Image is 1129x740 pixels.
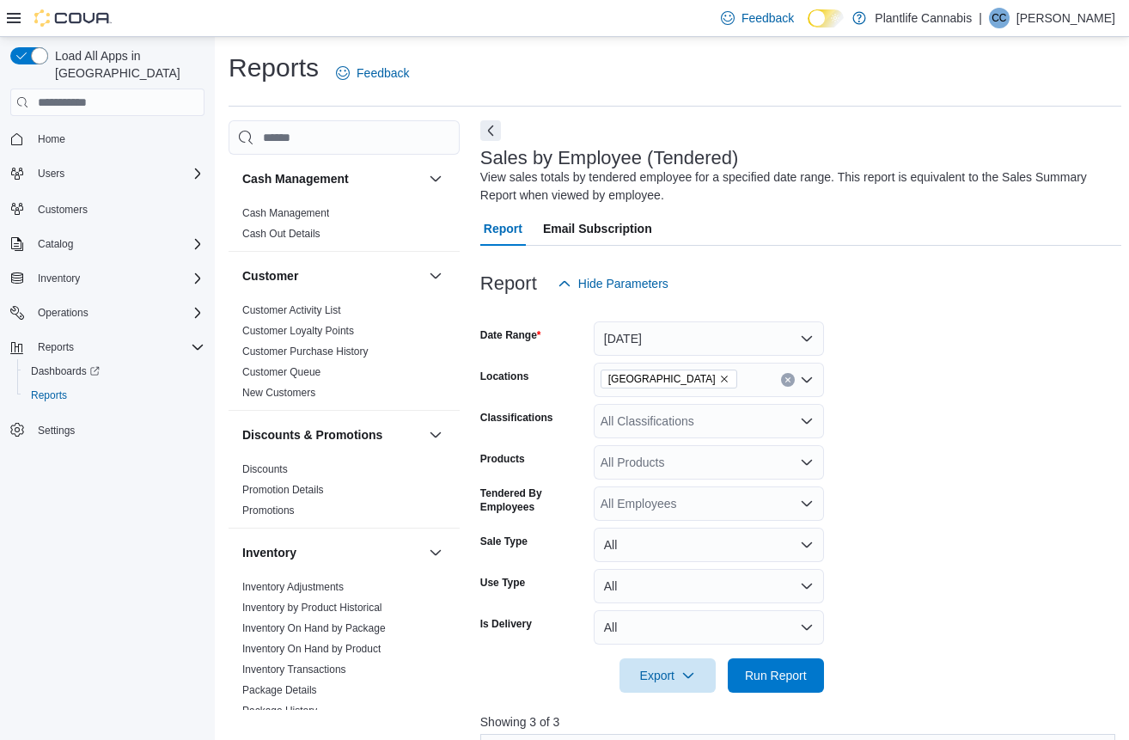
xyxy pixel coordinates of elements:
button: [DATE] [594,321,824,356]
span: Reports [31,337,204,358]
span: Discounts [242,462,288,476]
a: Dashboards [24,361,107,382]
span: Customer Purchase History [242,345,369,358]
span: Report [484,211,522,246]
a: Promotion Details [242,484,324,496]
button: Cash Management [242,170,422,187]
span: Cash Management [242,206,329,220]
span: Dashboards [24,361,204,382]
span: Settings [38,424,75,437]
button: Inventory [242,544,422,561]
a: Feedback [329,56,416,90]
button: Open list of options [800,456,814,469]
span: CC [992,8,1006,28]
a: Promotions [242,505,295,517]
button: Operations [3,301,211,325]
label: Tendered By Employees [480,486,587,514]
span: Fort Saskatchewan [601,370,737,388]
button: Open list of options [800,497,814,511]
button: Settings [3,418,211,443]
label: Date Range [480,328,541,342]
button: All [594,610,824,645]
a: Customer Queue [242,366,320,378]
span: Inventory Adjustments [242,580,344,594]
a: New Customers [242,387,315,399]
h1: Reports [229,51,319,85]
span: Customer Activity List [242,303,341,317]
button: Remove Fort Saskatchewan from selection in this group [719,374,729,384]
button: Customers [3,196,211,221]
span: Users [31,163,204,184]
span: Package Details [242,683,317,697]
span: Catalog [31,234,204,254]
button: Home [3,126,211,151]
span: Customers [38,203,88,217]
span: Operations [38,306,88,320]
span: Users [38,167,64,180]
input: Dark Mode [808,9,844,28]
span: Operations [31,303,204,323]
button: Catalog [3,232,211,256]
button: Users [3,162,211,186]
span: Export [630,658,705,693]
button: Discounts & Promotions [242,426,422,443]
label: Classifications [480,411,553,425]
h3: Sales by Employee (Tendered) [480,148,739,168]
span: [GEOGRAPHIC_DATA] [608,370,716,388]
a: Home [31,129,72,150]
button: Catalog [31,234,80,254]
span: Customers [31,198,204,219]
a: Settings [31,420,82,441]
a: Discounts [242,463,288,475]
span: Inventory On Hand by Product [242,642,381,656]
a: Cash Management [242,207,329,219]
a: Package History [242,705,317,717]
p: Plantlife Cannabis [875,8,972,28]
button: Discounts & Promotions [425,425,446,445]
button: Clear input [781,373,795,387]
a: Inventory On Hand by Package [242,622,386,634]
span: Feedback [741,9,794,27]
a: Reports [24,385,74,406]
a: Feedback [714,1,801,35]
label: Use Type [480,576,525,590]
span: Inventory Transactions [242,663,346,676]
h3: Customer [242,267,298,284]
button: Hide Parameters [551,266,675,301]
button: Run Report [728,658,824,693]
span: Package History [242,704,317,718]
div: Discounts & Promotions [229,459,460,528]
button: All [594,528,824,562]
a: Customer Loyalty Points [242,325,354,337]
button: Users [31,163,71,184]
span: Feedback [357,64,409,82]
span: Customer Queue [242,365,320,379]
div: Clarke Cole [989,8,1010,28]
span: Inventory by Product Historical [242,601,382,615]
a: Inventory by Product Historical [242,602,382,614]
button: Reports [31,337,81,358]
span: Reports [31,388,67,402]
div: Cash Management [229,203,460,251]
span: Inventory [31,268,204,289]
h3: Cash Management [242,170,349,187]
button: Open list of options [800,414,814,428]
span: Inventory On Hand by Package [242,621,386,635]
a: Inventory On Hand by Product [242,643,381,655]
span: Inventory [38,272,80,285]
button: Inventory [31,268,87,289]
span: Catalog [38,237,73,251]
p: Showing 3 of 3 [480,713,1122,731]
img: Cova [34,9,112,27]
button: Next [480,120,501,141]
span: Promotion Details [242,483,324,497]
span: Customer Loyalty Points [242,324,354,338]
label: Is Delivery [480,617,532,631]
button: All [594,569,824,603]
a: Inventory Adjustments [242,581,344,593]
label: Products [480,452,525,466]
button: Inventory [3,266,211,290]
span: Run Report [745,667,807,684]
span: Promotions [242,504,295,517]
